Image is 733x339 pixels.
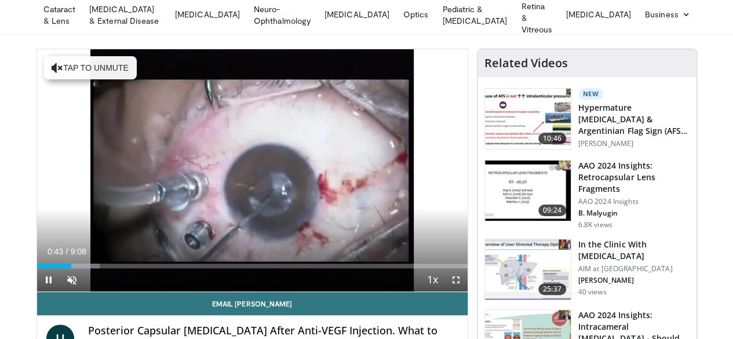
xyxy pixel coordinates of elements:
h4: Related Videos [484,56,568,70]
h3: In the Clinic With [MEDICAL_DATA] [578,239,690,262]
span: 09:24 [538,205,566,216]
span: 25:37 [538,283,566,295]
a: Email [PERSON_NAME] [37,292,468,315]
button: Unmute [60,268,83,291]
p: 6.8K views [578,220,612,229]
a: [MEDICAL_DATA] [318,3,396,26]
p: AIM at [GEOGRAPHIC_DATA] [578,264,690,274]
p: B. Malyugin [578,209,690,218]
a: Pediatric & [MEDICAL_DATA] [435,3,514,27]
span: 10:46 [538,133,566,144]
a: 10:46 New Hypermature [MEDICAL_DATA] & Argentinian Flag Sign (AFS): Reassessing How… [PERSON_NAME] [484,88,690,151]
p: 40 views [578,287,607,297]
a: [MEDICAL_DATA] & External Disease [82,3,168,27]
h3: AAO 2024 Insights: Retrocapsular Lens Fragments [578,160,690,195]
button: Tap to unmute [44,56,137,79]
span: 9:08 [71,247,86,256]
a: [MEDICAL_DATA] [559,3,638,26]
button: Playback Rate [421,268,444,291]
video-js: Video Player [37,49,468,292]
img: 01f52a5c-6a53-4eb2-8a1d-dad0d168ea80.150x105_q85_crop-smart_upscale.jpg [485,161,571,221]
h3: Hypermature [MEDICAL_DATA] & Argentinian Flag Sign (AFS): Reassessing How… [578,102,690,137]
a: Neuro-Ophthalmology [247,3,318,27]
a: Cataract & Lens [37,3,83,27]
a: Business [638,3,697,26]
a: 25:37 In the Clinic With [MEDICAL_DATA] AIM at [GEOGRAPHIC_DATA] [PERSON_NAME] 40 views [484,239,690,300]
button: Fullscreen [444,268,468,291]
a: 09:24 AAO 2024 Insights: Retrocapsular Lens Fragments AAO 2024 Insights B. Malyugin 6.8K views [484,160,690,229]
a: Optics [396,3,435,26]
img: 40c8dcf9-ac14-45af-8571-bda4a5b229bd.150x105_q85_crop-smart_upscale.jpg [485,89,571,149]
p: AAO 2024 Insights [578,197,690,206]
a: Retina & Vitreous [514,6,559,30]
span: / [66,247,68,256]
span: 0:43 [48,247,63,256]
p: [PERSON_NAME] [578,139,690,148]
button: Pause [37,268,60,291]
a: [MEDICAL_DATA] [168,3,247,26]
div: Progress Bar [37,264,468,268]
p: New [578,88,604,100]
img: 79b7ca61-ab04-43f8-89ee-10b6a48a0462.150x105_q85_crop-smart_upscale.jpg [485,239,571,300]
p: [PERSON_NAME] [578,276,690,285]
